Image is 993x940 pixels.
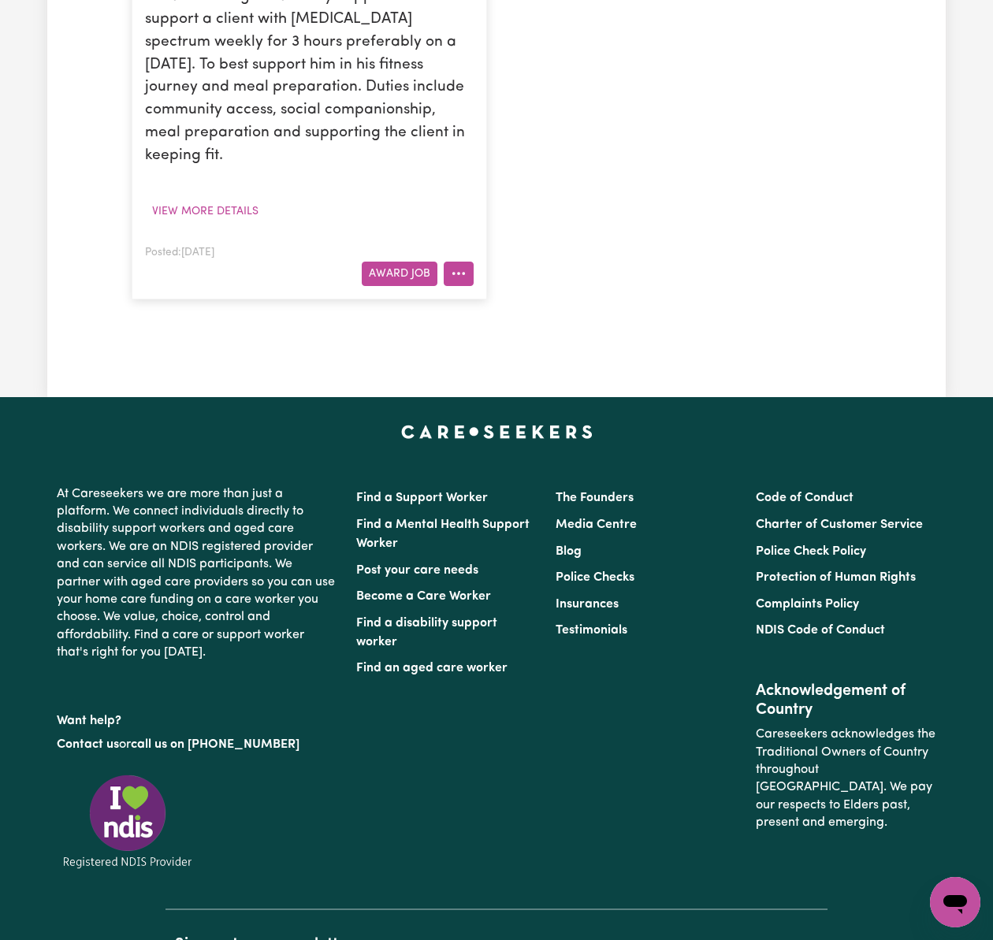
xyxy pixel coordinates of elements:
[356,492,488,504] a: Find a Support Worker
[356,617,497,648] a: Find a disability support worker
[145,199,266,224] button: View more details
[756,682,936,719] h2: Acknowledgement of Country
[756,545,866,558] a: Police Check Policy
[356,590,491,603] a: Become a Care Worker
[756,624,885,637] a: NDIS Code of Conduct
[356,662,508,674] a: Find an aged care worker
[556,518,637,531] a: Media Centre
[57,738,119,751] a: Contact us
[356,518,530,550] a: Find a Mental Health Support Worker
[556,571,634,584] a: Police Checks
[556,624,627,637] a: Testimonials
[556,598,619,611] a: Insurances
[556,545,582,558] a: Blog
[444,262,474,286] button: More options
[756,518,923,531] a: Charter of Customer Service
[756,598,859,611] a: Complaints Policy
[356,564,478,577] a: Post your care needs
[57,772,199,871] img: Registered NDIS provider
[362,262,437,286] button: Award Job
[131,738,299,751] a: call us on [PHONE_NUMBER]
[57,479,337,668] p: At Careseekers we are more than just a platform. We connect individuals directly to disability su...
[756,571,916,584] a: Protection of Human Rights
[756,719,936,838] p: Careseekers acknowledges the Traditional Owners of Country throughout [GEOGRAPHIC_DATA]. We pay o...
[57,730,337,760] p: or
[930,877,980,927] iframe: Button to launch messaging window
[556,492,634,504] a: The Founders
[57,706,337,730] p: Want help?
[756,492,854,504] a: Code of Conduct
[401,425,593,438] a: Careseekers home page
[145,247,214,258] span: Posted: [DATE]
